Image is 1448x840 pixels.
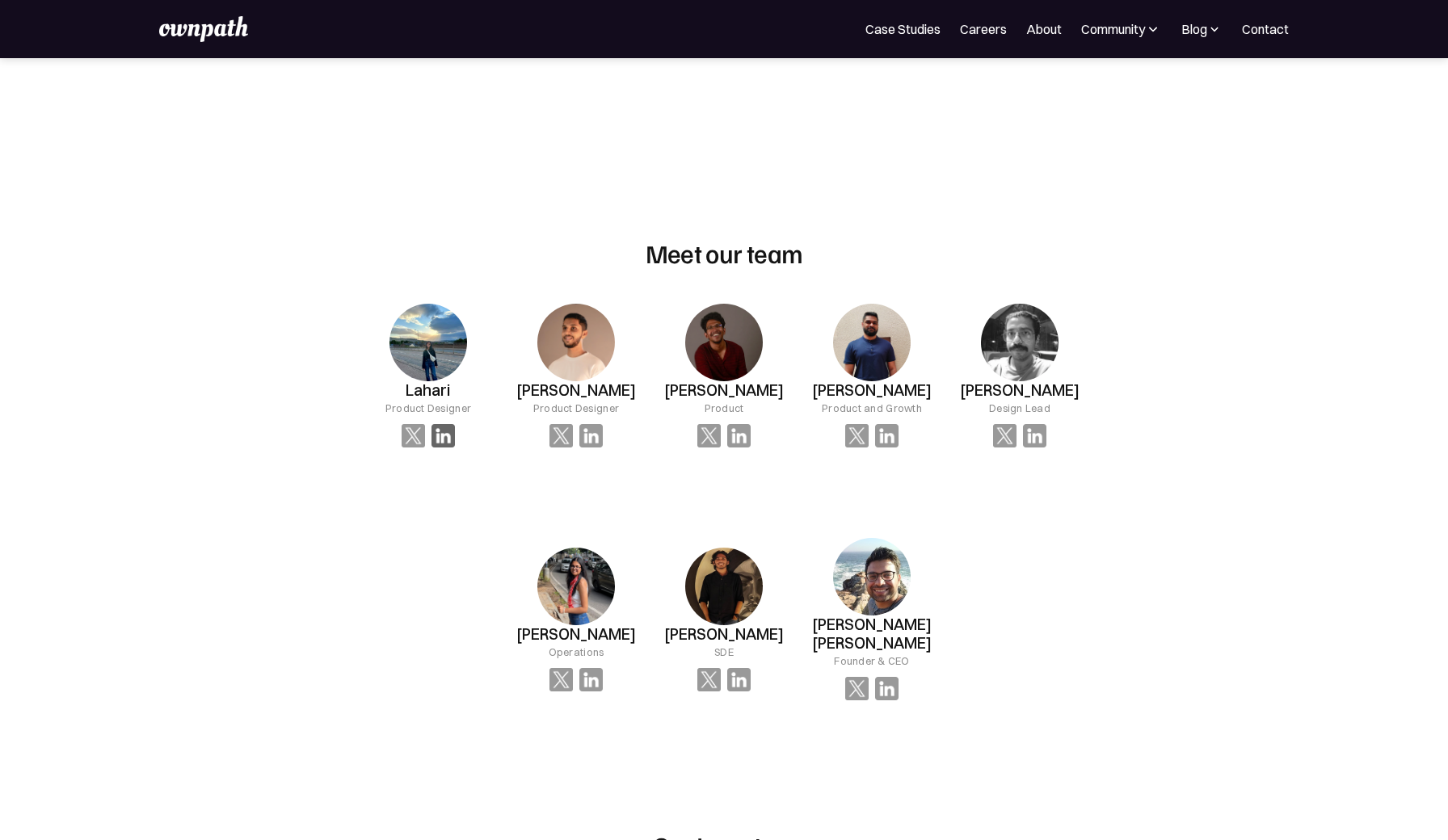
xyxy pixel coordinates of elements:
a: Case Studies [865,19,941,39]
div: Community [1081,19,1161,39]
a: Careers [960,19,1007,39]
a: Contact [1242,19,1289,39]
h3: [PERSON_NAME] [516,381,636,400]
div: SDE [714,644,734,660]
div: Community [1081,19,1145,39]
div: Product Designer [533,400,619,416]
h2: Meet our team [646,237,803,268]
h3: [PERSON_NAME] [960,381,1080,400]
h3: [PERSON_NAME] [516,625,636,644]
h3: [PERSON_NAME] [664,381,784,400]
h3: Lahari [406,381,450,400]
div: Product Designer [385,400,471,416]
div: Operations [549,644,604,660]
div: Product [705,400,744,416]
a: About [1026,19,1062,39]
h3: [PERSON_NAME] [812,381,932,400]
div: Blog [1181,19,1207,39]
div: Founder & CEO [834,653,909,669]
div: Blog [1181,19,1223,39]
div: Product and Growth [822,400,922,416]
div: Design Lead [989,400,1050,416]
h3: [PERSON_NAME] [PERSON_NAME] [798,615,946,653]
h3: [PERSON_NAME] [664,625,784,644]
